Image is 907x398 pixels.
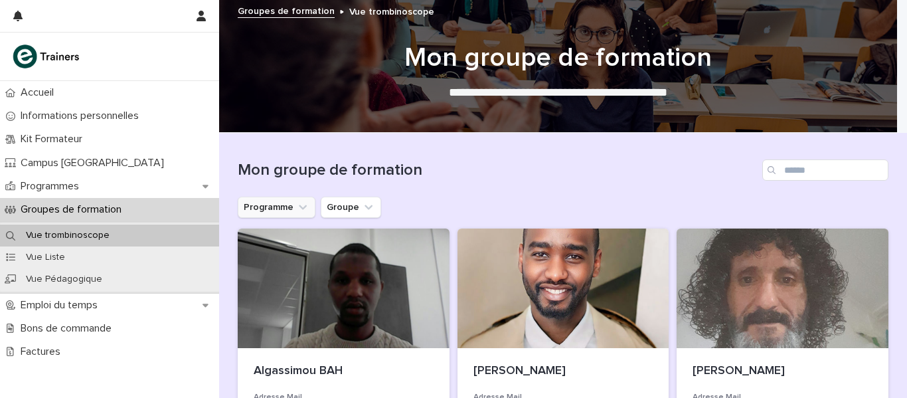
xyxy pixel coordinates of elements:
[15,252,76,263] p: Vue Liste
[15,346,71,358] p: Factures
[15,322,122,335] p: Bons de commande
[15,86,64,99] p: Accueil
[15,133,93,146] p: Kit Formateur
[762,159,888,181] input: Search
[15,110,149,122] p: Informations personnelles
[254,364,434,379] p: Algassimou BAH
[349,3,434,18] p: Vue trombinoscope
[15,299,108,312] p: Emploi du temps
[321,197,381,218] button: Groupe
[693,364,872,379] p: [PERSON_NAME]
[233,42,884,74] h1: Mon groupe de formation
[15,157,175,169] p: Campus [GEOGRAPHIC_DATA]
[15,230,120,241] p: Vue trombinoscope
[15,274,113,285] p: Vue Pédagogique
[238,161,757,180] h1: Mon groupe de formation
[11,43,84,70] img: K0CqGN7SDeD6s4JG8KQk
[15,203,132,216] p: Groupes de formation
[238,197,315,218] button: Programme
[15,180,90,193] p: Programmes
[238,3,335,18] a: Groupes de formation
[473,364,653,379] p: [PERSON_NAME]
